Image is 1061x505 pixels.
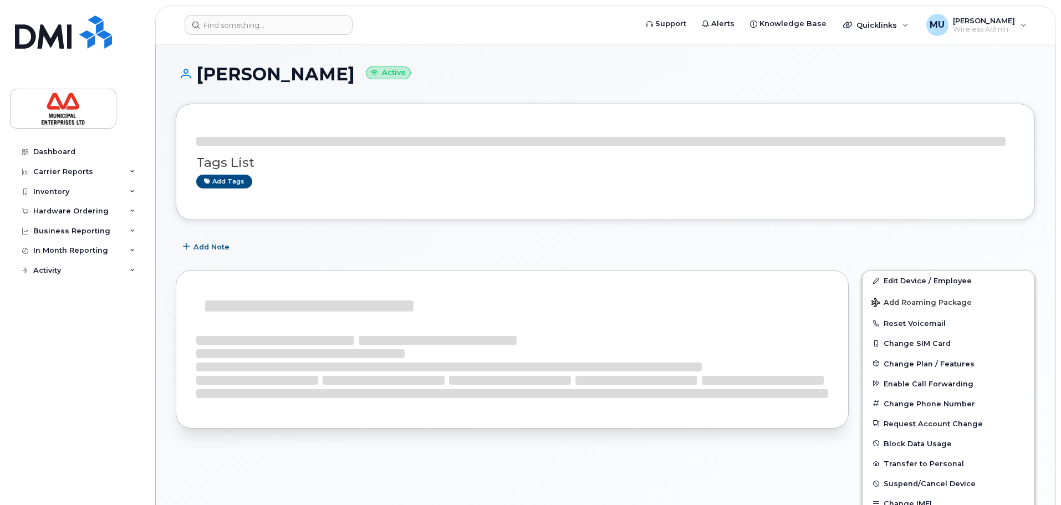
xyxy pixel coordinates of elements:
[863,414,1034,433] button: Request Account Change
[863,453,1034,473] button: Transfer to Personal
[863,394,1034,414] button: Change Phone Number
[884,480,976,488] span: Suspend/Cancel Device
[863,433,1034,453] button: Block Data Usage
[193,242,229,252] span: Add Note
[196,156,1014,170] h3: Tags List
[863,313,1034,333] button: Reset Voicemail
[863,473,1034,493] button: Suspend/Cancel Device
[863,333,1034,353] button: Change SIM Card
[366,67,411,79] small: Active
[176,64,1035,84] h1: [PERSON_NAME]
[871,298,972,309] span: Add Roaming Package
[176,237,239,257] button: Add Note
[884,359,975,368] span: Change Plan / Features
[863,271,1034,290] a: Edit Device / Employee
[863,374,1034,394] button: Enable Call Forwarding
[863,290,1034,313] button: Add Roaming Package
[863,354,1034,374] button: Change Plan / Features
[196,175,252,188] a: Add tags
[884,379,973,387] span: Enable Call Forwarding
